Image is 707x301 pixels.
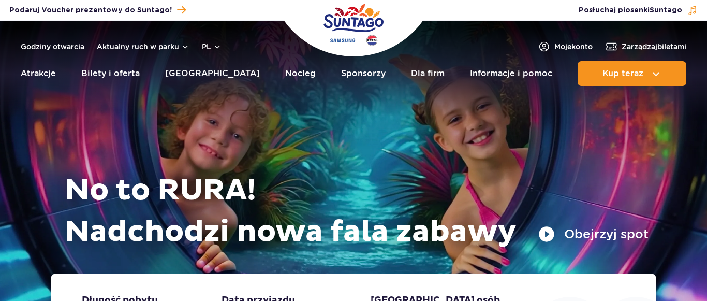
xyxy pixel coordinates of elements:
[470,61,552,86] a: Informacje i pomoc
[341,61,386,86] a: Sponsorzy
[605,40,686,53] a: Zarządzajbiletami
[165,61,260,86] a: [GEOGRAPHIC_DATA]
[578,61,686,86] button: Kup teraz
[622,41,686,52] span: Zarządzaj biletami
[9,5,172,16] span: Podaruj Voucher prezentowy do Suntago!
[538,40,593,53] a: Mojekonto
[554,41,593,52] span: Moje konto
[579,5,682,16] span: Posłuchaj piosenki
[538,226,649,242] button: Obejrzyj spot
[202,41,222,52] button: pl
[21,41,84,52] a: Godziny otwarcia
[285,61,316,86] a: Nocleg
[65,170,649,253] h1: No to RURA! Nadchodzi nowa fala zabawy
[602,69,643,78] span: Kup teraz
[21,61,56,86] a: Atrakcje
[411,61,445,86] a: Dla firm
[650,7,682,14] span: Suntago
[81,61,140,86] a: Bilety i oferta
[9,3,186,17] a: Podaruj Voucher prezentowy do Suntago!
[97,42,189,51] button: Aktualny ruch w parku
[579,5,698,16] button: Posłuchaj piosenkiSuntago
